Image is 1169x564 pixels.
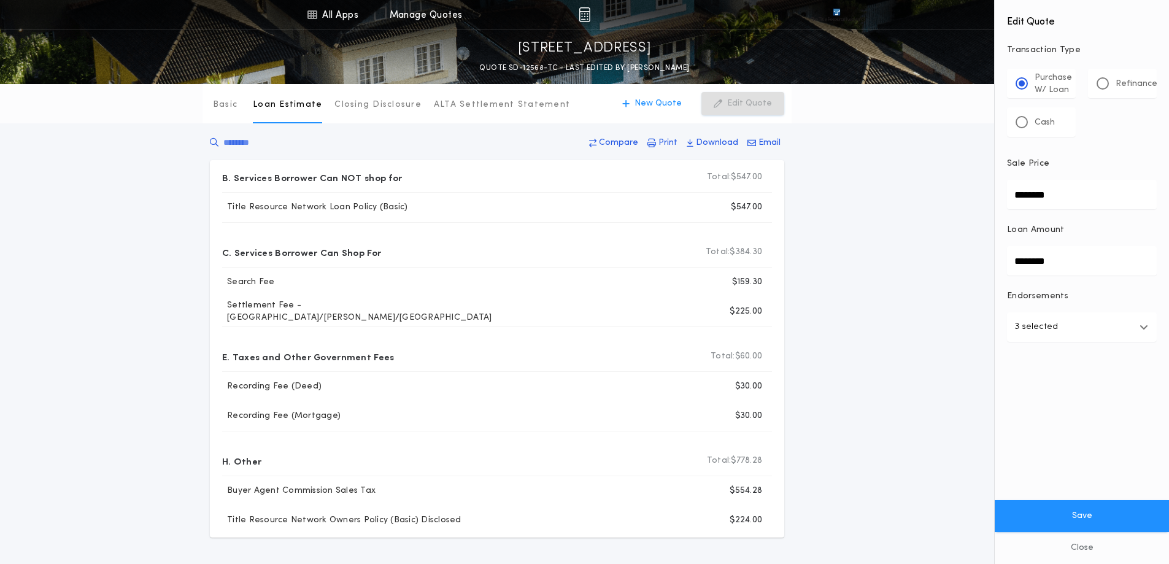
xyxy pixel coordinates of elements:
[222,276,275,288] p: Search Fee
[1035,117,1055,129] p: Cash
[995,500,1169,532] button: Save
[222,381,322,393] p: Recording Fee (Deed)
[222,168,402,187] p: B. Services Borrower Can NOT shop for
[434,99,570,111] p: ALTA Settlement Statement
[735,410,763,422] p: $30.00
[731,201,762,214] p: $547.00
[222,201,408,214] p: Title Resource Network Loan Policy (Basic)
[995,532,1169,564] button: Close
[1007,158,1049,170] p: Sale Price
[222,242,381,262] p: C. Services Borrower Can Shop For
[253,99,322,111] p: Loan Estimate
[735,381,763,393] p: $30.00
[706,246,730,258] b: Total:
[222,347,394,366] p: E. Taxes and Other Government Fees
[707,171,731,183] b: Total:
[610,92,694,115] button: New Quote
[635,98,682,110] p: New Quote
[1007,246,1157,276] input: Loan Amount
[222,485,376,497] p: Buyer Agent Commission Sales Tax
[727,98,772,110] p: Edit Quote
[222,299,508,324] p: Settlement Fee - [GEOGRAPHIC_DATA]/[PERSON_NAME]/[GEOGRAPHIC_DATA]
[222,514,461,527] p: Title Resource Network Owners Policy (Basic) Disclosed
[213,99,237,111] p: Basic
[585,132,642,154] button: Compare
[1007,44,1157,56] p: Transaction Type
[707,455,762,467] p: $778.28
[479,62,689,74] p: QUOTE SD-12568-TC - LAST EDITED BY [PERSON_NAME]
[730,306,762,318] p: $225.00
[811,9,862,21] img: vs-icon
[1007,180,1157,209] input: Sale Price
[730,514,762,527] p: $224.00
[707,455,731,467] b: Total:
[1014,320,1058,334] p: 3 selected
[758,137,781,149] p: Email
[744,132,784,154] button: Email
[730,485,762,497] p: $554.28
[683,132,742,154] button: Download
[1007,7,1157,29] h4: Edit Quote
[696,137,738,149] p: Download
[732,276,762,288] p: $159.30
[1007,224,1065,236] p: Loan Amount
[711,350,762,363] p: $60.00
[222,451,261,471] p: H. Other
[644,132,681,154] button: Print
[706,246,762,258] p: $384.30
[1116,78,1157,90] p: Refinance
[1007,312,1157,342] button: 3 selected
[1035,72,1072,96] p: Purchase W/ Loan
[701,92,784,115] button: Edit Quote
[658,137,677,149] p: Print
[222,410,341,422] p: Recording Fee (Mortgage)
[711,350,735,363] b: Total:
[579,7,590,22] img: img
[707,171,762,183] p: $547.00
[1007,290,1157,303] p: Endorsements
[518,39,652,58] p: [STREET_ADDRESS]
[599,137,638,149] p: Compare
[334,99,422,111] p: Closing Disclosure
